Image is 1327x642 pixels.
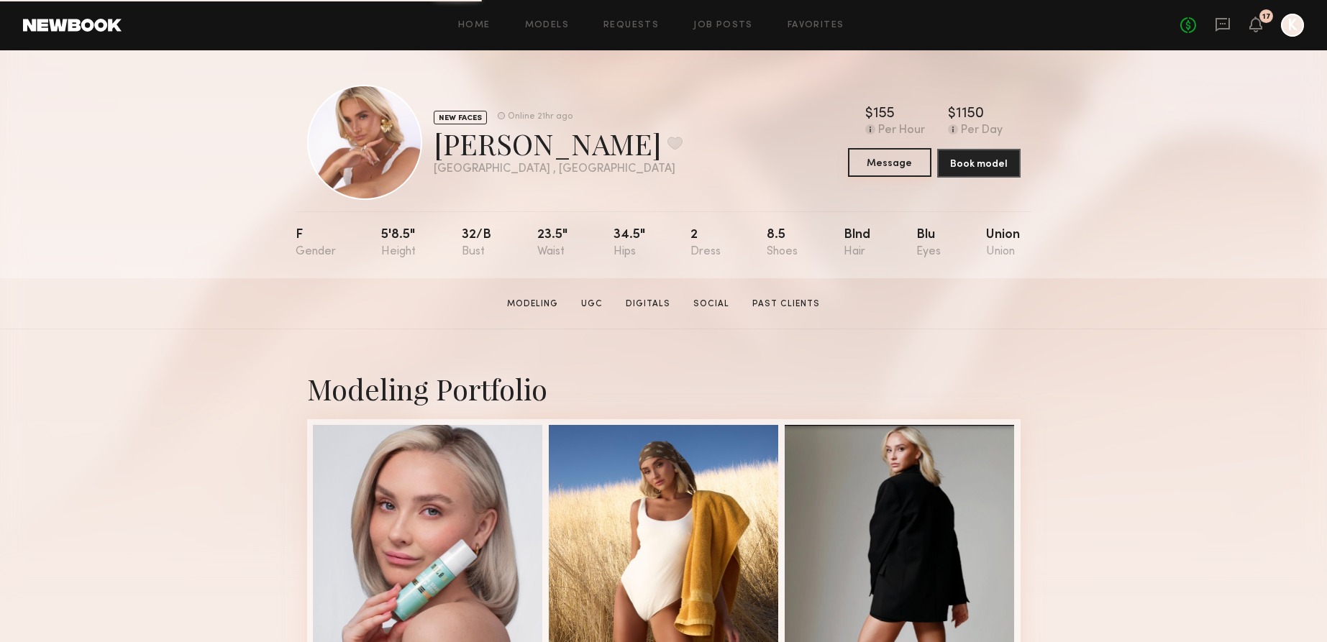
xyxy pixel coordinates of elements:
a: K [1281,14,1304,37]
div: 32/b [462,229,491,258]
div: Blu [916,229,941,258]
button: Message [848,148,931,177]
a: UGC [575,298,608,311]
a: Digitals [620,298,676,311]
a: Social [688,298,735,311]
div: 155 [873,107,895,121]
div: Online 21hr ago [508,112,573,121]
div: Per Hour [878,124,925,137]
div: 8.5 [767,229,798,258]
div: Blnd [844,229,870,258]
div: 5'8.5" [381,229,416,258]
div: Union [986,229,1020,258]
a: Home [458,21,491,30]
div: [GEOGRAPHIC_DATA] , [GEOGRAPHIC_DATA] [434,163,683,175]
div: 23.5" [537,229,567,258]
div: Per Day [961,124,1003,137]
div: 34.5" [614,229,645,258]
div: $ [865,107,873,121]
div: Modeling Portfolio [307,370,1021,408]
div: [PERSON_NAME] [434,124,683,162]
a: Favorites [788,21,844,30]
a: Past Clients [747,298,826,311]
button: Book model [937,149,1021,178]
div: 17 [1262,13,1271,21]
div: NEW FACES [434,111,487,124]
div: F [296,229,336,258]
a: Models [525,21,569,30]
a: Job Posts [693,21,753,30]
div: 2 [690,229,721,258]
a: Requests [603,21,659,30]
div: 1150 [956,107,984,121]
a: Modeling [501,298,564,311]
div: $ [948,107,956,121]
